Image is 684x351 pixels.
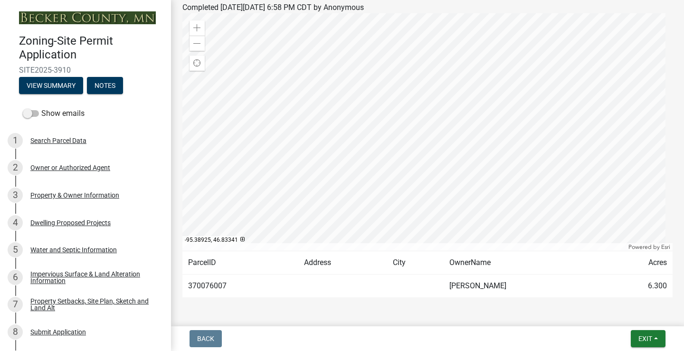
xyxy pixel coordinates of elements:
[8,215,23,230] div: 4
[626,243,673,251] div: Powered by
[30,247,117,253] div: Water and Septic Information
[182,251,298,275] td: ParcelID
[602,251,673,275] td: Acres
[19,82,83,90] wm-modal-confirm: Summary
[30,164,110,171] div: Owner or Authorized Agent
[638,335,652,342] span: Exit
[30,271,156,284] div: Impervious Surface & Land Alteration Information
[19,34,163,62] h4: Zoning-Site Permit Application
[182,3,364,12] span: Completed [DATE][DATE] 6:58 PM CDT by Anonymous
[87,77,123,94] button: Notes
[190,56,205,71] div: Find my location
[23,108,85,119] label: Show emails
[197,335,214,342] span: Back
[190,330,222,347] button: Back
[182,275,298,298] td: 370076007
[8,188,23,203] div: 3
[387,251,443,275] td: City
[19,11,156,24] img: Becker County, Minnesota
[30,329,86,335] div: Submit Application
[19,77,83,94] button: View Summary
[8,242,23,257] div: 5
[30,219,111,226] div: Dwelling Proposed Projects
[19,66,152,75] span: SITE2025-3910
[444,251,602,275] td: OwnerName
[298,251,388,275] td: Address
[444,275,602,298] td: [PERSON_NAME]
[8,133,23,148] div: 1
[8,270,23,285] div: 6
[30,298,156,311] div: Property Setbacks, Site Plan, Sketch and Land Alt
[631,330,665,347] button: Exit
[602,275,673,298] td: 6.300
[8,297,23,312] div: 7
[190,20,205,36] div: Zoom in
[87,82,123,90] wm-modal-confirm: Notes
[8,324,23,340] div: 8
[30,192,119,199] div: Property & Owner Information
[30,137,86,144] div: Search Parcel Data
[190,36,205,51] div: Zoom out
[661,244,670,250] a: Esri
[8,160,23,175] div: 2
